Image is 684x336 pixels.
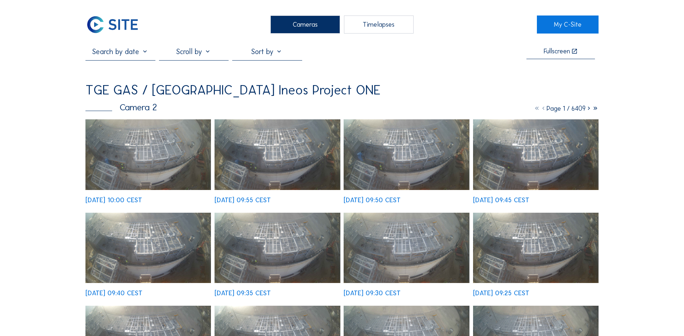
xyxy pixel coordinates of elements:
div: Timelapses [344,16,414,34]
img: image_53433399 [473,119,599,190]
img: image_53433225 [85,213,211,283]
span: Page 1 / 6409 [547,105,586,112]
div: [DATE] 09:40 CEST [85,290,142,296]
div: [DATE] 09:30 CEST [344,290,401,296]
img: C-SITE Logo [85,16,139,34]
img: image_53432786 [473,213,599,283]
img: image_53433052 [215,213,340,283]
div: TGE GAS / [GEOGRAPHIC_DATA] Ineos Project ONE [85,84,380,97]
div: Camera 2 [85,103,157,112]
div: [DATE] 09:50 CEST [344,197,401,203]
div: [DATE] 09:45 CEST [473,197,529,203]
img: image_53433739 [85,119,211,190]
div: Fullscreen [544,48,570,55]
div: [DATE] 09:35 CEST [215,290,271,296]
input: Search by date 󰅀 [85,47,155,56]
div: [DATE] 09:55 CEST [215,197,271,203]
a: C-SITE Logo [85,16,147,34]
div: [DATE] 09:25 CEST [473,290,529,296]
img: image_53433469 [344,119,469,190]
img: image_53433645 [215,119,340,190]
a: My C-Site [537,16,599,34]
div: [DATE] 10:00 CEST [85,197,142,203]
div: Cameras [270,16,340,34]
img: image_53432989 [344,213,469,283]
